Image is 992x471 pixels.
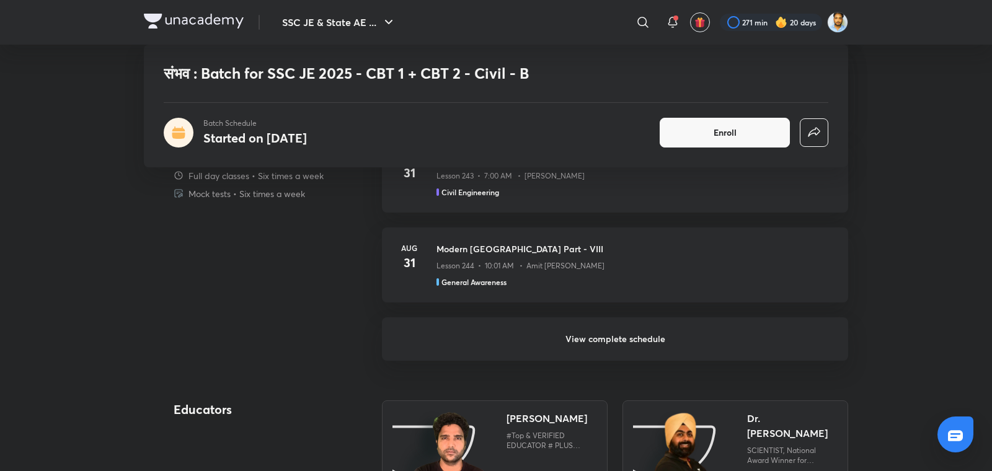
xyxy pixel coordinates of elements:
[397,253,422,272] h4: 31
[507,411,587,426] div: [PERSON_NAME]
[382,227,848,317] a: Aug31Modern [GEOGRAPHIC_DATA] Part - VIIILesson 244 • 10:01 AM • Amit [PERSON_NAME]General Awareness
[660,118,790,147] button: Enroll
[144,14,244,32] a: Company Logo
[275,10,404,35] button: SSC JE & State AE ...
[714,126,737,139] span: Enroll
[436,260,604,271] p: Lesson 244 • 10:01 AM • Amit [PERSON_NAME]
[507,431,597,451] div: #Top & VERIFIED EDUCATOR # PLUS EDUCATOR Referral Code:- CIVILGURU (Maximum discount)
[694,17,706,28] img: avatar
[164,64,649,82] h1: संभव : Batch for SSC JE 2025 - CBT 1 + CBT 2 - Civil - B
[188,187,305,200] p: Mock tests • Six times a week
[827,12,848,33] img: Kunal Pradeep
[144,14,244,29] img: Company Logo
[436,170,585,182] p: Lesson 243 • 7:00 AM • [PERSON_NAME]
[382,317,848,361] h6: View complete schedule
[203,118,307,129] p: Batch Schedule
[397,164,422,182] h4: 31
[441,276,507,288] h5: General Awareness
[188,169,324,182] p: Full day classes • Six times a week
[775,16,787,29] img: streak
[203,130,307,146] h4: Started on [DATE]
[397,242,422,253] h6: Aug
[690,12,710,32] button: avatar
[747,446,838,465] div: SCIENTIST, National Award Winner for Education, WORLD BOOK OF RECORDS HOLDER for Maximum UPSC Qua...
[441,187,499,198] h5: Civil Engineering
[174,400,342,419] h4: Educators
[436,242,833,255] h3: Modern [GEOGRAPHIC_DATA] Part - VIII
[382,138,848,227] a: Aug31Water Distribution System Part -ILesson 243 • 7:00 AM • [PERSON_NAME]Civil Engineering
[747,411,838,441] div: Dr. [PERSON_NAME]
